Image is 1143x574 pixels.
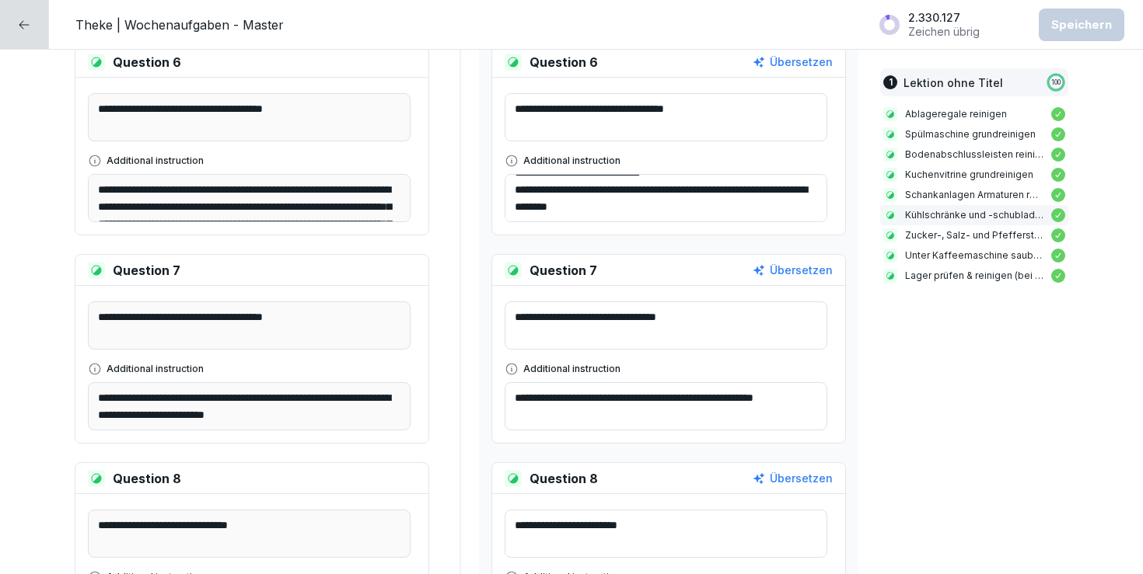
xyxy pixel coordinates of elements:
button: Übersetzen [753,262,833,279]
button: Speichern [1039,9,1124,41]
p: Question 6 [530,53,598,71]
button: 2.330.127Zeichen übrig [871,5,1025,44]
p: Question 8 [530,469,598,488]
p: 2.330.127 [908,11,980,25]
div: 1 [883,75,897,89]
p: Zucker-, Salz- und Pfefferstreuer reinigen [905,228,1043,242]
p: Bodenabschlussleisten reinigen [905,148,1043,162]
div: Speichern [1051,16,1112,33]
p: Unter Kaffeemaschine saubermachen [905,249,1043,263]
p: Lager prüfen & reinigen (bei Verräumen von Ware oder Auffüllen) [905,269,1043,283]
p: Lektion ohne Titel [904,75,1003,91]
p: Spülmaschine grundreinigen [905,127,1043,141]
p: Question 7 [113,261,180,280]
p: Schankanlagen Armaturen reinigen [905,188,1043,202]
p: Additional instruction [523,362,620,376]
p: Theke | Wochenaufgaben - Master [75,16,284,34]
p: Additional instruction [107,154,204,168]
p: Kühlschränke und -schubladen grundreinigen [905,208,1043,222]
p: Question 6 [113,53,181,71]
p: Additional instruction [107,362,204,376]
p: Question 8 [113,469,181,488]
p: Kuchenvitrine grundreinigen [905,168,1043,182]
p: Additional instruction [523,154,620,168]
p: Zeichen übrig [908,25,980,39]
button: Übersetzen [753,470,833,487]
button: Übersetzen [753,54,833,71]
p: Ablageregale reinigen [905,107,1043,121]
p: 100 [1051,78,1061,87]
p: Question 7 [530,261,597,280]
